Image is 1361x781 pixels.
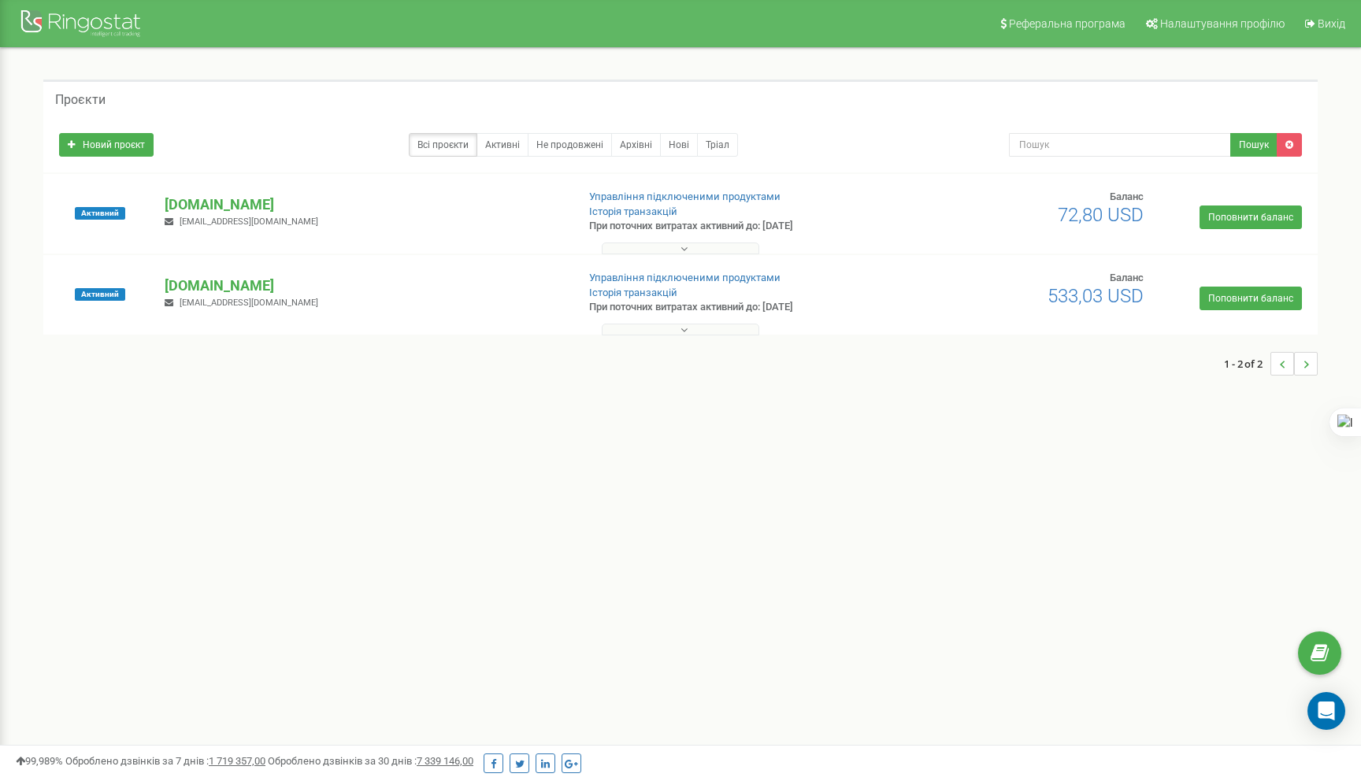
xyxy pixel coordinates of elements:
[589,287,677,298] a: Історія транзакцій
[1224,336,1318,391] nav: ...
[589,272,781,283] a: Управління підключеними продуктами
[1318,17,1345,30] span: Вихід
[1200,205,1302,229] a: Поповнити баланс
[1200,287,1302,310] a: Поповнити баланс
[180,217,318,227] span: [EMAIL_ADDRESS][DOMAIN_NAME]
[697,133,738,157] a: Тріал
[1110,272,1144,283] span: Баланс
[65,755,265,767] span: Оброблено дзвінків за 7 днів :
[589,219,882,234] p: При поточних витратах активний до: [DATE]
[1110,191,1144,202] span: Баланс
[409,133,477,157] a: Всі проєкти
[589,205,677,217] a: Історія транзакцій
[180,298,318,308] span: [EMAIL_ADDRESS][DOMAIN_NAME]
[1230,133,1278,157] button: Пошук
[589,300,882,315] p: При поточних витратах активний до: [DATE]
[417,755,473,767] u: 7 339 146,00
[209,755,265,767] u: 1 719 357,00
[1009,17,1126,30] span: Реферальна програма
[1048,285,1144,307] span: 533,03 USD
[528,133,612,157] a: Не продовжені
[660,133,698,157] a: Нові
[589,191,781,202] a: Управління підключеними продуктами
[1307,692,1345,730] div: Open Intercom Messenger
[59,133,154,157] a: Новий проєкт
[611,133,661,157] a: Архівні
[1160,17,1285,30] span: Налаштування профілю
[75,288,125,301] span: Активний
[16,755,63,767] span: 99,989%
[75,207,125,220] span: Активний
[55,93,106,107] h5: Проєкти
[477,133,528,157] a: Активні
[1224,352,1270,376] span: 1 - 2 of 2
[268,755,473,767] span: Оброблено дзвінків за 30 днів :
[165,194,563,215] p: [DOMAIN_NAME]
[1009,133,1231,157] input: Пошук
[165,276,563,296] p: [DOMAIN_NAME]
[1058,204,1144,226] span: 72,80 USD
